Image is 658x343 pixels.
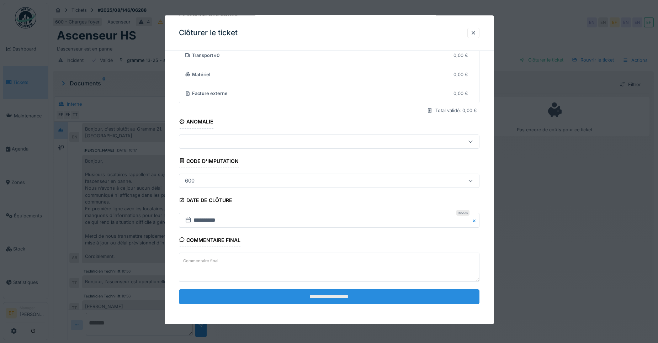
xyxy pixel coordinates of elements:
div: 600 [182,177,197,185]
div: 0,00 € [453,90,468,97]
div: Facture externe [185,90,448,97]
div: 0,00 € [453,52,468,59]
div: Anomalie [179,117,214,129]
div: Matériel [185,71,448,78]
div: Date de clôture [179,195,233,207]
div: Total validé: 0,00 € [435,107,477,114]
div: Transport × 0 [185,52,448,59]
summary: Facture externe0,00 € [182,87,476,100]
div: Code d'imputation [179,156,239,168]
summary: Matériel0,00 € [182,68,476,81]
div: Requis [456,210,469,216]
summary: Transport×00,00 € [182,49,476,62]
button: Close [472,213,479,228]
label: Commentaire final [182,257,220,265]
div: 0,00 € [453,71,468,78]
h3: Clôturer le ticket [179,28,238,37]
div: Commentaire final [179,235,241,247]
